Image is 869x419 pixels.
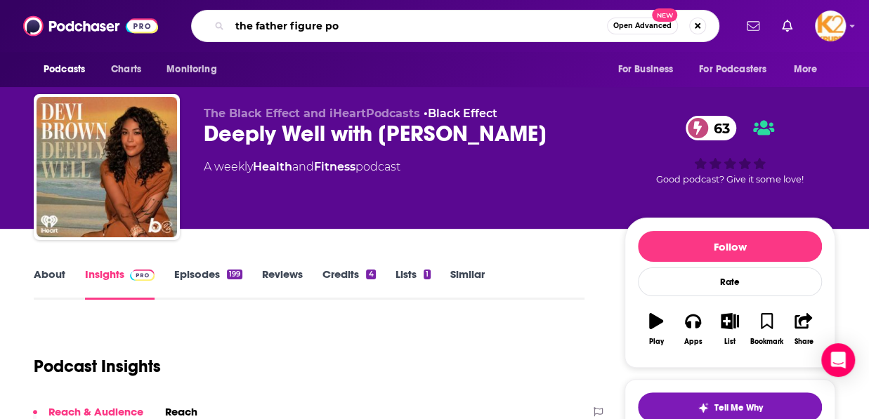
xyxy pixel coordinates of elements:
[174,267,242,300] a: Episodes199
[111,60,141,79] span: Charts
[608,56,691,83] button: open menu
[698,402,709,413] img: tell me why sparkle
[784,56,835,83] button: open menu
[424,270,431,279] div: 1
[262,267,303,300] a: Reviews
[204,107,420,120] span: The Black Effect and iHeartPodcasts
[37,97,177,237] img: Deeply Well with Devi Brown
[684,338,703,346] div: Apps
[613,22,672,29] span: Open Advanced
[815,11,846,41] button: Show profile menu
[34,356,161,377] h1: Podcast Insights
[292,160,314,173] span: and
[815,11,846,41] img: User Profile
[34,56,103,83] button: open menu
[322,267,375,300] a: Credits4
[674,304,711,354] button: Apps
[450,267,485,300] a: Similar
[686,116,737,140] a: 63
[821,343,855,377] div: Open Intercom Messenger
[638,304,674,354] button: Play
[157,56,235,83] button: open menu
[618,60,673,79] span: For Business
[724,338,736,346] div: List
[130,270,155,281] img: Podchaser Pro
[741,14,765,38] a: Show notifications dropdown
[428,107,497,120] a: Black Effect
[230,15,607,37] input: Search podcasts, credits, & more...
[652,8,677,22] span: New
[625,107,835,194] div: 63Good podcast? Give it some love!
[191,10,719,42] div: Search podcasts, credits, & more...
[656,174,804,185] span: Good podcast? Give it some love!
[638,267,822,296] div: Rate
[253,160,292,173] a: Health
[712,304,748,354] button: List
[314,160,355,173] a: Fitness
[396,267,431,300] a: Lists1
[227,270,242,279] div: 199
[748,304,785,354] button: Bookmark
[776,14,798,38] a: Show notifications dropdown
[638,231,822,262] button: Follow
[699,60,766,79] span: For Podcasters
[750,338,783,346] div: Bookmark
[44,60,85,79] span: Podcasts
[204,159,400,175] div: A weekly podcast
[607,18,678,34] button: Open AdvancedNew
[794,60,818,79] span: More
[85,267,155,300] a: InsightsPodchaser Pro
[23,13,158,39] img: Podchaser - Follow, Share and Rate Podcasts
[785,304,822,354] button: Share
[102,56,150,83] a: Charts
[424,107,497,120] span: •
[166,60,216,79] span: Monitoring
[366,270,375,279] div: 4
[34,267,65,300] a: About
[794,338,813,346] div: Share
[165,405,197,418] h2: Reach
[815,11,846,41] span: Logged in as K2Krupp
[48,405,143,418] p: Reach & Audience
[700,116,737,140] span: 63
[649,338,664,346] div: Play
[690,56,787,83] button: open menu
[714,402,763,413] span: Tell Me Why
